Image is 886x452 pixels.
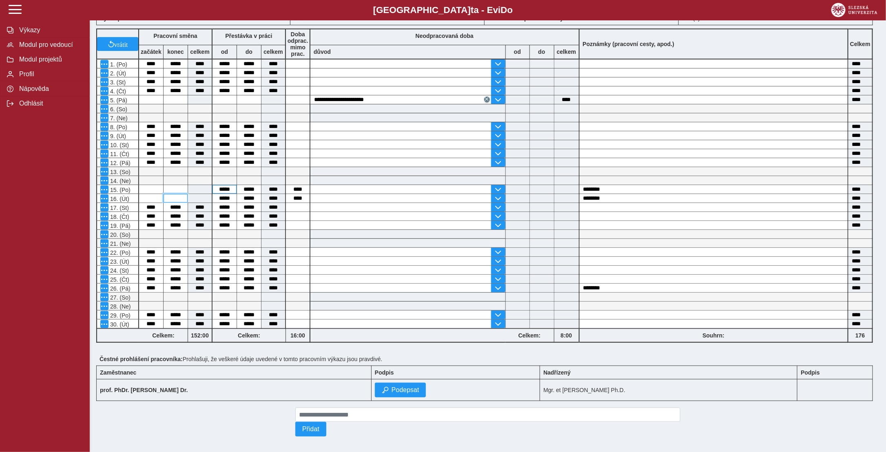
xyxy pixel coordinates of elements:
[702,332,724,339] b: Souhrn:
[848,332,872,339] b: 176
[288,31,308,57] b: Doba odprac. mimo prac.
[109,61,127,68] span: 1. (Po)
[100,185,109,194] button: Menu
[109,97,127,104] span: 5. (Pá)
[109,79,126,86] span: 3. (St)
[100,266,109,274] button: Menu
[109,106,127,112] span: 6. (So)
[17,71,83,78] span: Profil
[153,33,197,39] b: Pracovní směna
[139,332,188,339] b: Celkem:
[543,369,571,376] b: Nadřízený
[100,203,109,212] button: Menu
[109,232,131,238] span: 20. (So)
[188,332,212,339] b: 152:00
[100,320,109,328] button: Menu
[100,69,109,77] button: Menu
[554,49,579,55] b: celkem
[17,26,83,34] span: Výkazy
[261,49,285,55] b: celkem
[109,276,129,283] span: 25. (Čt)
[17,41,83,49] span: Modul pro vedoucí
[100,150,109,158] button: Menu
[100,257,109,265] button: Menu
[96,353,879,366] div: Prohlašuji, že veškeré údaje uvedené v tomto pracovním výkazu jsou pravdivé.
[100,356,183,362] b: Čestné prohlášení pracovníka:
[302,426,319,433] span: Přidat
[471,5,474,15] span: t
[507,5,513,15] span: o
[213,332,286,339] b: Celkem:
[100,60,109,68] button: Menu
[109,133,126,139] span: 9. (Út)
[100,369,136,376] b: Zaměstnanec
[100,239,109,247] button: Menu
[109,178,131,184] span: 14. (Ne)
[554,332,579,339] b: 8:00
[100,105,109,113] button: Menu
[100,275,109,283] button: Menu
[100,221,109,229] button: Menu
[375,369,394,376] b: Podpis
[801,369,820,376] b: Podpis
[109,214,129,220] span: 18. (Čt)
[375,383,426,397] button: Podepsat
[109,115,128,121] span: 7. (Ne)
[109,205,129,211] span: 17. (St)
[109,160,131,166] span: 12. (Pá)
[109,258,129,265] span: 23. (Út)
[100,176,109,185] button: Menu
[850,41,870,47] b: Celkem
[100,168,109,176] button: Menu
[540,379,797,401] td: Mgr. et [PERSON_NAME] Ph.D.
[100,194,109,203] button: Menu
[100,123,109,131] button: Menu
[109,124,127,130] span: 8. (Po)
[109,196,129,202] span: 16. (Út)
[24,5,862,15] b: [GEOGRAPHIC_DATA] a - Evi
[100,284,109,292] button: Menu
[416,33,474,39] b: Neodpracovaná doba
[164,49,188,55] b: konec
[109,321,129,328] span: 30. (Út)
[100,87,109,95] button: Menu
[100,96,109,104] button: Menu
[109,240,131,247] span: 21. (Ne)
[114,41,128,47] span: vrátit
[831,3,877,17] img: logo_web_su.png
[100,141,109,149] button: Menu
[392,386,419,394] span: Podepsat
[505,332,554,339] b: Celkem:
[109,303,131,310] span: 28. (Ne)
[109,249,131,256] span: 22. (Po)
[109,294,131,301] span: 27. (So)
[100,248,109,256] button: Menu
[109,88,126,95] span: 4. (Čt)
[100,387,188,393] b: prof. PhDr. [PERSON_NAME] Dr.
[314,49,331,55] b: důvod
[139,49,163,55] b: začátek
[109,169,131,175] span: 13. (So)
[100,212,109,220] button: Menu
[109,285,131,292] span: 26. (Pá)
[286,332,310,339] b: 16:00
[501,5,507,15] span: D
[225,33,272,39] b: Přestávka v práci
[109,187,131,193] span: 15. (Po)
[97,37,138,51] button: vrátit
[506,49,529,55] b: od
[109,267,129,274] span: 24. (St)
[213,49,237,55] b: od
[17,100,83,107] span: Odhlásit
[17,56,83,63] span: Modul projektů
[530,49,554,55] b: do
[109,312,131,319] span: 29. (Po)
[109,70,126,77] span: 2. (Út)
[100,230,109,238] button: Menu
[100,302,109,310] button: Menu
[100,114,109,122] button: Menu
[109,142,129,148] span: 10. (St)
[100,293,109,301] button: Menu
[237,49,261,55] b: do
[295,422,326,437] button: Přidat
